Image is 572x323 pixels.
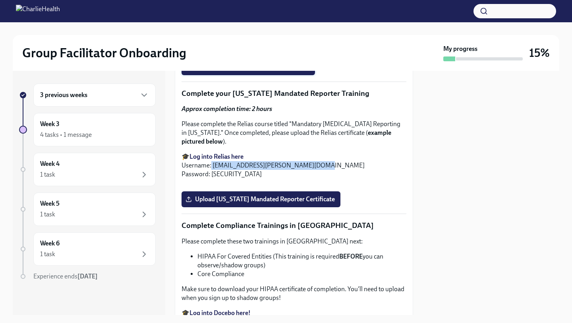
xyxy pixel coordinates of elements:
h6: Week 6 [40,239,60,248]
div: 1 task [40,170,55,179]
div: 4 tasks • 1 message [40,130,92,139]
p: Please complete these two trainings in [GEOGRAPHIC_DATA] next: [182,237,406,246]
a: Week 34 tasks • 1 message [19,113,156,146]
span: Upload [US_STATE] Mandated Reporter Certificate [187,195,335,203]
div: 1 task [40,250,55,259]
h2: Group Facilitator Onboarding [22,45,186,61]
li: HIPAA For Covered Entities (This training is required you can observe/shadow groups) [197,252,406,270]
h6: 3 previous weeks [40,91,87,99]
p: Please complete the Relias course titled "Mandatory [MEDICAL_DATA] Reporting in [US_STATE]." Once... [182,120,406,146]
h3: 15% [529,46,550,60]
a: Week 61 task [19,232,156,266]
h6: Week 5 [40,199,60,208]
p: Complete Compliance Trainings in [GEOGRAPHIC_DATA] [182,220,406,231]
img: CharlieHealth [16,5,60,18]
h6: Week 3 [40,120,60,128]
strong: Approx completion time: 2 hours [182,105,272,113]
p: 🎓 [182,309,406,317]
a: Week 51 task [19,193,156,226]
li: Core Compliance [197,270,406,278]
strong: BEFORE [339,253,363,260]
a: Week 41 task [19,153,156,186]
a: Log into Relias here [189,153,243,160]
div: 3 previous weeks [33,84,156,107]
h6: Week 4 [40,160,60,168]
strong: My progress [443,45,477,53]
label: Upload [US_STATE] Mandated Reporter Certificate [182,191,340,207]
span: Experience ends [33,272,98,280]
strong: [DATE] [77,272,98,280]
a: Log into Docebo here! [189,309,251,317]
p: 🎓 Username: [EMAIL_ADDRESS][PERSON_NAME][DOMAIN_NAME] Password: [SECURITY_DATA] [182,152,406,179]
div: 1 task [40,210,55,219]
p: Make sure to download your HIPAA certificate of completion. You'll need to upload when you sign u... [182,285,406,302]
p: Complete your [US_STATE] Mandated Reporter Training [182,88,406,99]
